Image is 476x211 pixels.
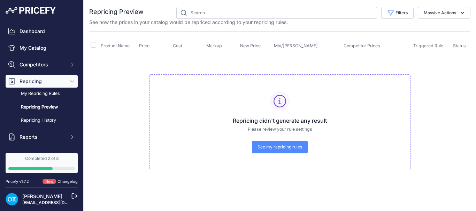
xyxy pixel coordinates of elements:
span: Repricing [20,78,65,85]
span: Min/[PERSON_NAME] [274,43,318,48]
span: Competitor Prices [344,43,380,48]
span: Product Name [101,43,130,48]
p: See how the prices in your catalog would be repriced according to your repricing rules. [89,19,288,26]
a: Repricing Preview [6,101,78,113]
p: Please review your rule settings [155,126,405,133]
span: See my repricing rules [258,144,302,150]
span: Cost [173,43,182,48]
button: Competitors [6,58,78,71]
a: Changelog [57,179,78,184]
span: Competitors [20,61,65,68]
button: Settings [6,147,78,160]
span: Triggered Rule [413,43,443,48]
h3: Repricing didn't generate any result [155,116,405,125]
input: Search [176,7,377,19]
div: Completed 2 of 3 [8,156,75,161]
button: Repricing [6,75,78,88]
button: Reports [6,131,78,143]
button: Massive Actions [418,7,470,19]
a: Repricing History [6,114,78,127]
a: Completed 2 of 3 [6,153,78,173]
span: New [43,179,56,185]
span: Price [139,43,149,48]
a: My Repricing Rules [6,88,78,100]
span: Status [453,43,466,48]
button: Filters [381,7,414,19]
div: Pricefy v1.7.2 [6,179,29,185]
span: Markup [206,43,222,48]
img: Pricefy Logo [6,7,56,14]
a: Dashboard [6,25,78,38]
a: See my repricing rules [252,141,308,153]
a: [PERSON_NAME] [22,193,62,199]
a: My Catalog [6,42,78,54]
a: [EMAIL_ADDRESS][DOMAIN_NAME] [22,200,95,205]
h2: Repricing Preview [89,7,144,17]
span: Reports [20,133,65,140]
span: New Price [240,43,261,48]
